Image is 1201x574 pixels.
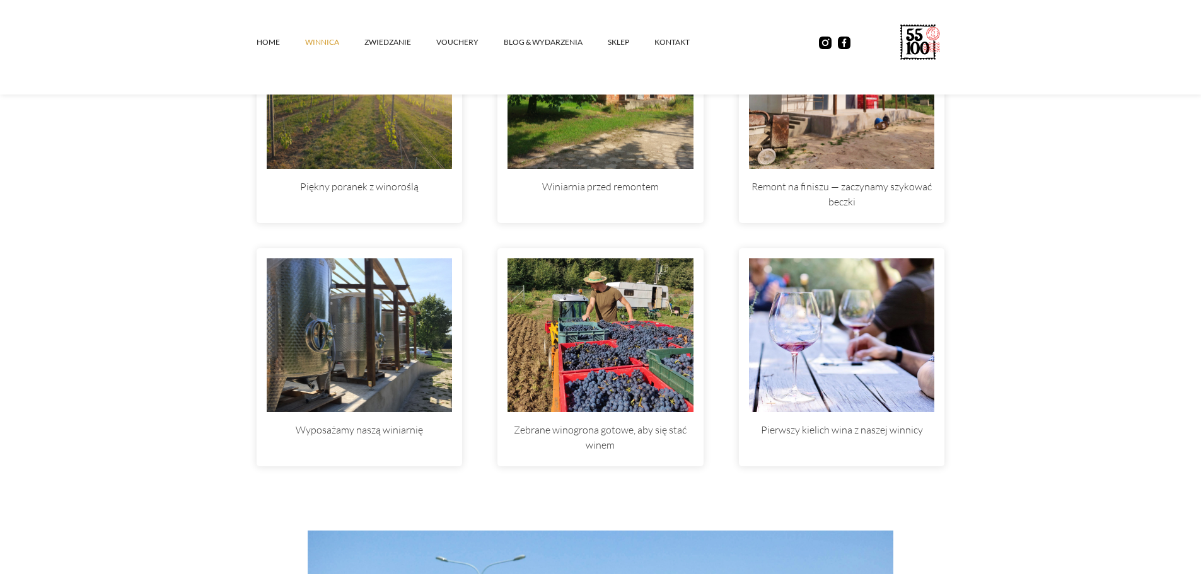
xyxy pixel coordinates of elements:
[508,169,693,208] p: Winiarnia przed remontem
[267,169,453,208] p: Piękny poranek z winoroślą
[504,23,608,61] a: Blog & Wydarzenia
[749,169,935,223] p: Remont na finiszu — zaczynamy szykować beczki
[305,23,364,61] a: winnica
[364,23,436,61] a: ZWIEDZANIE
[267,412,453,451] p: Wyposażamy naszą winiarnię
[654,23,715,61] a: kontakt
[508,412,693,466] p: Zebrane winogrona gotowe, aby się stać winem
[608,23,654,61] a: SKLEP
[436,23,504,61] a: vouchery
[257,23,305,61] a: Home
[749,412,935,451] p: Pierwszy kielich wina z naszej winnicy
